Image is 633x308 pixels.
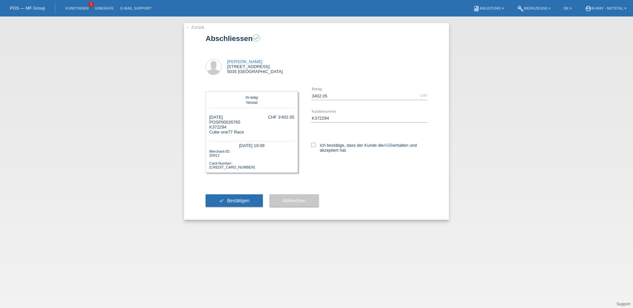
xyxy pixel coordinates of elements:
[420,94,427,97] div: CHF
[517,5,524,12] i: build
[227,198,250,203] span: Bestätigen
[209,141,294,149] div: [DATE] 19:09
[211,95,293,100] div: m-way
[209,115,244,135] div: [DATE] POSP00026765 Cube one77 Race
[227,59,263,64] a: [PERSON_NAME]
[219,198,224,203] i: check
[211,100,293,104] div: Netstal
[582,6,630,10] a: account_circlem-way - Netstal ▾
[514,6,554,10] a: buildWerkzeuge ▾
[10,6,45,11] a: POS — MF Group
[206,34,427,43] h1: Abschliessen
[616,302,630,306] a: Support
[209,125,226,130] span: K372294
[560,6,575,10] a: DE ▾
[117,6,155,10] a: E-Mail Support
[253,35,259,41] i: check
[209,149,294,169] div: Merchant-ID: 20913 Card-Number: [CREDIT_CARD_NUMBER]
[88,2,94,7] span: 1
[62,6,92,10] a: Kund*innen
[585,5,592,12] i: account_circle
[269,194,319,207] button: Abbrechen
[206,194,263,207] button: check Bestätigen
[227,59,283,74] div: [STREET_ADDRESS] 5035 [GEOGRAPHIC_DATA]
[268,115,294,120] div: CHF 3'402.05
[384,143,393,148] a: AGB
[283,198,306,203] span: Abbrechen
[92,6,117,10] a: Einkäufe
[311,143,427,153] label: Ich bestätige, dass der Kunde die erhalten und akzeptiert hat.
[470,6,507,10] a: bookAnleitung ▾
[186,25,204,30] a: ← Zurück
[473,5,480,12] i: book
